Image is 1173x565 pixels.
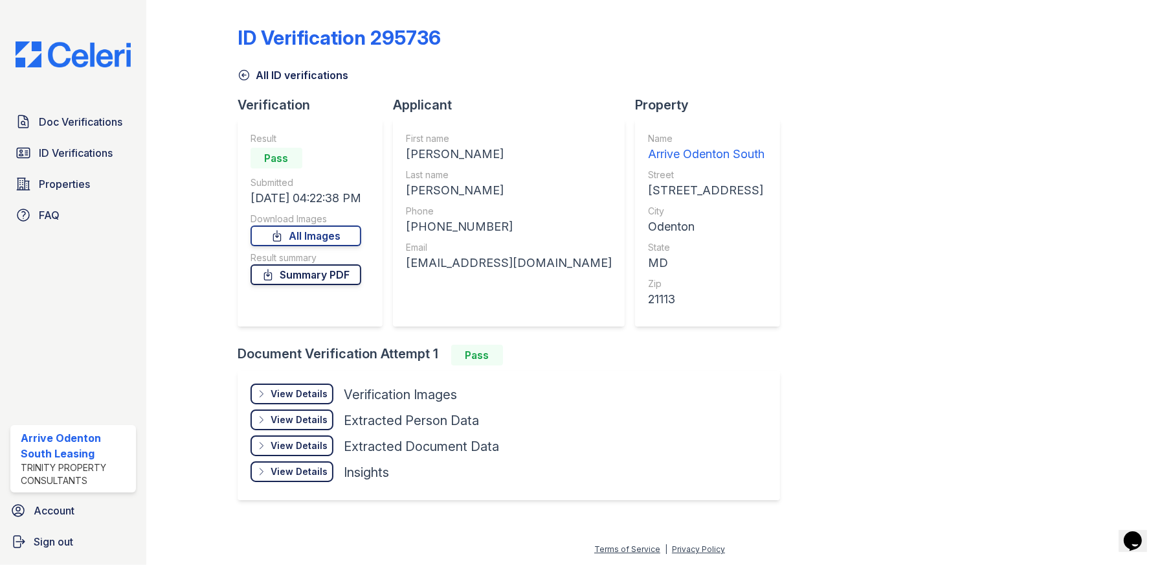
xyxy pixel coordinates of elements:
[251,213,361,225] div: Download Images
[344,386,457,404] div: Verification Images
[271,387,328,400] div: View Details
[406,205,612,218] div: Phone
[10,140,136,166] a: ID Verifications
[594,544,660,554] a: Terms of Service
[5,498,141,524] a: Account
[648,277,765,290] div: Zip
[406,145,612,163] div: [PERSON_NAME]
[251,148,302,168] div: Pass
[39,207,60,223] span: FAQ
[344,463,389,481] div: Insights
[344,437,499,455] div: Extracted Document Data
[238,26,441,49] div: ID Verification 295736
[39,176,90,192] span: Properties
[344,411,479,430] div: Extracted Person Data
[21,461,131,487] div: Trinity Property Consultants
[406,241,612,254] div: Email
[271,413,328,426] div: View Details
[34,534,73,549] span: Sign out
[648,168,765,181] div: Street
[39,145,113,161] span: ID Verifications
[406,132,612,145] div: First name
[10,202,136,228] a: FAQ
[251,189,361,207] div: [DATE] 04:22:38 PM
[251,176,361,189] div: Submitted
[251,132,361,145] div: Result
[1119,513,1160,552] iframe: chat widget
[251,251,361,264] div: Result summary
[648,181,765,200] div: [STREET_ADDRESS]
[238,67,348,83] a: All ID verifications
[635,96,790,114] div: Property
[21,430,131,461] div: Arrive Odenton South Leasing
[665,544,667,554] div: |
[5,529,141,555] a: Sign out
[5,41,141,67] img: CE_Logo_Blue-a8612792a0a2168367f1c8372b55b34899dd931a85d93a1a3d3e32e68fde9ad4.png
[648,205,765,218] div: City
[648,132,765,163] a: Name Arrive Odenton South
[271,465,328,478] div: View Details
[10,171,136,197] a: Properties
[393,96,635,114] div: Applicant
[648,145,765,163] div: Arrive Odenton South
[648,290,765,308] div: 21113
[648,241,765,254] div: State
[238,96,393,114] div: Verification
[648,132,765,145] div: Name
[406,254,612,272] div: [EMAIL_ADDRESS][DOMAIN_NAME]
[34,503,74,518] span: Account
[406,218,612,236] div: [PHONE_NUMBER]
[10,109,136,135] a: Doc Verifications
[251,225,361,246] a: All Images
[672,544,725,554] a: Privacy Policy
[39,114,122,130] span: Doc Verifications
[648,254,765,272] div: MD
[271,439,328,452] div: View Details
[238,345,790,365] div: Document Verification Attempt 1
[648,218,765,236] div: Odenton
[451,345,503,365] div: Pass
[251,264,361,285] a: Summary PDF
[406,168,612,181] div: Last name
[406,181,612,200] div: [PERSON_NAME]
